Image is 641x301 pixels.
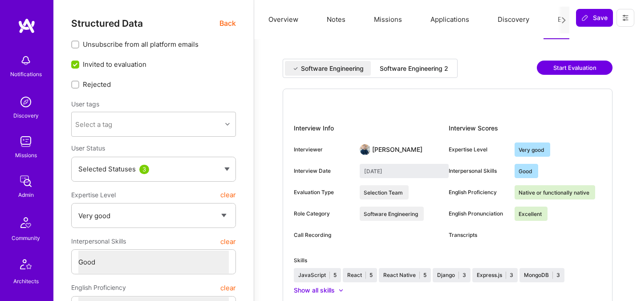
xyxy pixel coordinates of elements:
div: Skills [294,256,601,264]
div: 3 [462,271,466,279]
div: Community [12,233,40,243]
img: caret [224,167,230,171]
div: Role Category [294,210,353,218]
img: Community [15,212,37,233]
div: React [347,271,362,279]
span: Expertise Level [71,187,116,203]
div: Transcripts [449,231,507,239]
div: Discovery [13,111,39,120]
img: Architects [15,255,37,277]
div: 3 [510,271,513,279]
div: Architects [13,277,39,286]
div: Interview Date [294,167,353,175]
div: [PERSON_NAME] [372,145,422,154]
button: Save [576,9,613,27]
div: Show all skills [294,286,335,295]
div: Admin [18,190,34,199]
div: Software Engineering 2 [380,64,448,73]
div: Notifications [10,69,42,79]
img: discovery [17,93,35,111]
div: Interview Scores [449,121,601,135]
i: icon Next [560,17,567,24]
div: 3 [139,165,149,174]
span: Back [219,18,236,29]
div: Missions [15,150,37,160]
div: Interpersonal Skills [449,167,507,175]
img: admin teamwork [17,172,35,190]
img: bell [17,52,35,69]
div: 3 [556,271,560,279]
div: Interviewer [294,146,353,154]
span: User Status [71,144,105,152]
div: Evaluation Type [294,188,353,196]
img: teamwork [17,133,35,150]
div: Select a tag [75,120,112,129]
div: Interview Info [294,121,449,135]
div: 5 [333,271,337,279]
button: clear [220,280,236,296]
button: Start Evaluation [537,61,613,75]
label: User tags [71,100,99,108]
button: clear [220,187,236,203]
span: Selected Statuses [78,165,136,173]
div: React Native [383,271,416,279]
span: Unsubscribe from all platform emails [83,40,199,49]
div: Call Recording [294,231,353,239]
div: Expertise Level [449,146,507,154]
button: clear [220,233,236,249]
div: English Pronunciation [449,210,507,218]
img: User Avatar [360,144,370,155]
span: Save [581,13,608,22]
div: MongoDB [524,271,549,279]
span: Interpersonal Skills [71,233,126,249]
div: Django [437,271,455,279]
img: logo [18,18,36,34]
span: Invited to evaluation [83,60,146,69]
div: Express.js [477,271,502,279]
div: 5 [423,271,426,279]
div: Software Engineering [301,64,364,73]
span: Structured Data [71,18,143,29]
div: JavaScript [298,271,326,279]
i: icon Chevron [225,122,230,126]
div: 5 [369,271,373,279]
span: Rejected [83,80,111,89]
span: English Proficiency [71,280,126,296]
div: English Proficiency [449,188,507,196]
